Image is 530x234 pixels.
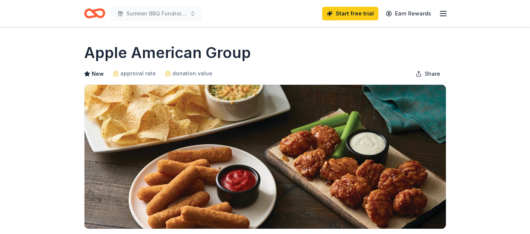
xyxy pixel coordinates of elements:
span: Share [425,69,440,78]
img: Image for Apple American Group [84,85,446,229]
a: Home [84,5,105,22]
h1: Apple American Group [84,42,251,63]
span: New [92,69,104,78]
button: Summer BBQ Fundraiser [111,6,202,21]
span: approval rate [120,69,156,78]
span: donation value [172,69,212,78]
button: Share [410,66,446,81]
a: Earn Rewards [381,7,436,20]
span: Summer BBQ Fundraiser [126,9,187,18]
a: approval rate [113,69,156,78]
a: Start free trial [322,7,378,20]
a: donation value [165,69,212,78]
